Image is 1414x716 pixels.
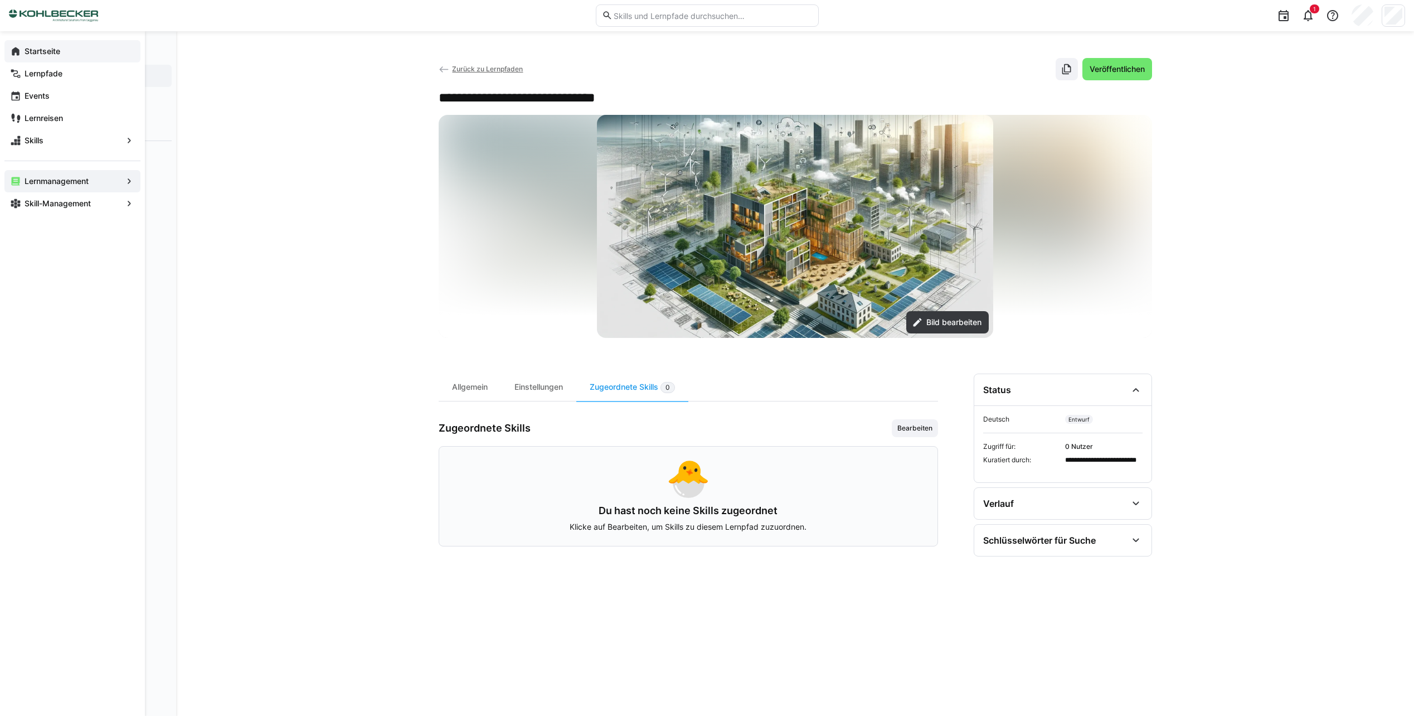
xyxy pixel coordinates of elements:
[1313,6,1316,12] span: 1
[453,460,924,496] div: 🐣
[576,374,688,401] div: Zugeordnete Skills
[501,374,576,401] div: Einstellungen
[439,422,531,434] h3: Zugeordnete Skills
[906,311,989,333] button: Bild bearbeiten
[439,65,523,73] a: Zurück zu Lernpfaden
[925,317,983,328] span: Bild bearbeiten
[896,424,934,433] span: Bearbeiten
[1082,58,1152,80] button: Veröffentlichen
[665,383,670,392] span: 0
[983,415,1061,424] span: Deutsch
[1088,64,1146,75] span: Veröffentlichen
[1065,442,1143,451] span: 0 Nutzer
[983,498,1014,509] div: Verlauf
[983,456,1061,473] span: Kuratiert durch:
[983,384,1011,395] div: Status
[439,374,501,401] div: Allgemein
[453,521,924,533] p: Klicke auf Bearbeiten, um Skills zu diesem Lernpfad zuzuordnen.
[983,535,1096,546] div: Schlüsselwörter für Suche
[452,65,523,73] span: Zurück zu Lernpfaden
[1065,415,1093,424] span: Entwurf
[453,505,924,517] h3: Du hast noch keine Skills zugeordnet
[983,442,1061,451] span: Zugriff für:
[892,419,938,437] button: Bearbeiten
[613,11,812,21] input: Skills und Lernpfade durchsuchen…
